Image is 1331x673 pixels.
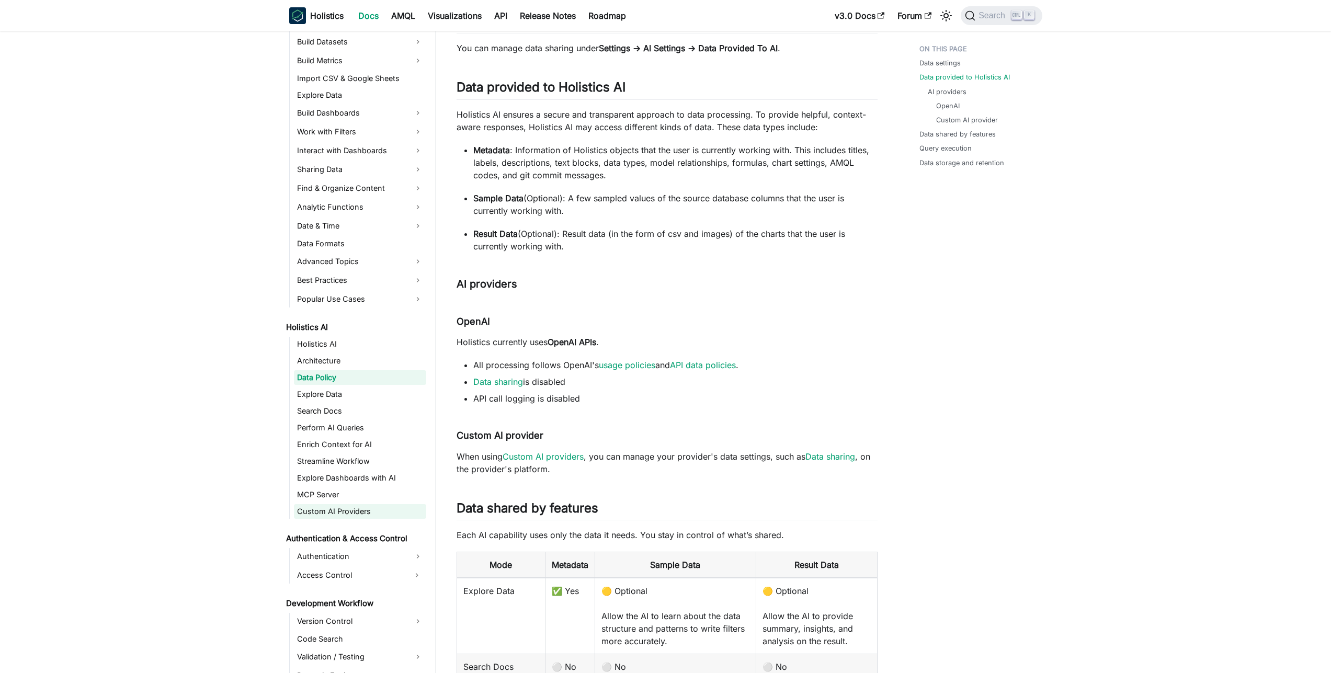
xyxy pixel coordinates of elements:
p: You can manage data sharing under . [457,42,878,54]
p: Holistics currently uses . [457,336,878,348]
p: Each AI capability uses only the data it needs. You stay in control of what’s shared. [457,529,878,541]
a: Query execution [919,143,972,153]
kbd: K [1024,10,1034,20]
a: Validation / Testing [294,648,426,665]
a: Explore Data [294,387,426,402]
a: Docs [352,7,385,24]
strong: OpenAI APIs [548,337,596,347]
a: Data storage and retention [919,158,1004,168]
a: Custom AI provider [936,115,998,125]
a: Authentication & Access Control [283,531,426,546]
a: Popular Use Cases [294,291,426,307]
a: Data Formats [294,236,426,251]
a: Search Docs [294,404,426,418]
a: Data settings [919,58,961,68]
b: Holistics [310,9,344,22]
a: Architecture [294,353,426,368]
p: When using , you can manage your provider's data settings, such as , on the provider's platform. [457,450,878,475]
td: 🟡 Optional Allow the AI to learn about the data structure and patterns to write filters more accu... [595,578,756,654]
a: Version Control [294,613,426,630]
th: Metadata [545,552,595,578]
h3: AI providers [457,278,878,291]
a: Best Practices [294,272,426,289]
span: Search [975,11,1011,20]
a: Custom AI providers [503,451,584,462]
a: Sharing Data [294,161,426,178]
img: Holistics [289,7,306,24]
p: (Optional): Result data (in the form of csv and images) of the charts that the user is currently ... [473,227,878,253]
p: Holistics AI ensures a secure and transparent approach to data processing. To provide helpful, co... [457,108,878,133]
a: Data sharing [473,377,523,387]
td: 🟡 Optional Allow the AI to provide summary, insights, and analysis on the result. [756,578,877,654]
h2: Data shared by features [457,500,878,520]
strong: Metadata [473,145,510,155]
button: Search (Ctrl+K) [961,6,1042,25]
a: Advanced Topics [294,253,426,270]
strong: Sample Data [473,193,524,203]
a: Visualizations [422,7,488,24]
a: Data sharing [805,451,855,462]
a: Build Dashboards [294,105,426,121]
a: Roadmap [582,7,632,24]
p: : Information of Holistics objects that the user is currently working with. This includes titles,... [473,144,878,181]
a: Data Policy [294,370,426,385]
a: Access Control [294,567,407,584]
a: AI providers [928,87,966,97]
th: Mode [457,552,545,578]
a: API data policies [670,360,736,370]
a: Build Datasets [294,33,426,50]
a: Explore Data [294,88,426,102]
a: OpenAI [936,101,960,111]
a: Build Metrics [294,52,426,69]
a: Explore Dashboards with AI [294,471,426,485]
h4: Custom AI provider [457,430,878,442]
a: v3.0 Docs [828,7,891,24]
p: (Optional): A few sampled values of the source database columns that the user is currently workin... [473,192,878,217]
a: Perform AI Queries [294,420,426,435]
a: Data provided to Holistics AI [919,72,1010,82]
a: Forum [891,7,938,24]
li: API call logging is disabled [473,392,878,405]
button: Switch between dark and light mode (currently light mode) [938,7,954,24]
li: All processing follows OpenAI's and . [473,359,878,371]
a: Holistics AI [294,337,426,351]
a: Code Search [294,632,426,646]
li: is disabled [473,375,878,388]
a: Release Notes [514,7,582,24]
a: Work with Filters [294,123,426,140]
button: Expand sidebar category 'Access Control' [407,567,426,584]
a: Import CSV & Google Sheets [294,71,426,86]
a: HolisticsHolistics [289,7,344,24]
h4: OpenAI [457,316,878,328]
a: AMQL [385,7,422,24]
td: Explore Data [457,578,545,654]
a: Streamline Workflow [294,454,426,469]
a: usage policies [599,360,655,370]
a: Date & Time [294,218,426,234]
h2: Data provided to Holistics AI [457,79,878,99]
a: Enrich Context for AI [294,437,426,452]
td: ✅ Yes [545,578,595,654]
a: Find & Organize Content [294,180,426,197]
strong: Settings -> AI Settings -> Data Provided To AI [599,43,778,53]
a: Custom AI Providers [294,504,426,519]
strong: Result Data [473,229,518,239]
a: Interact with Dashboards [294,142,426,159]
a: Holistics AI [283,320,426,335]
a: Analytic Functions [294,199,426,215]
a: Authentication [294,548,426,565]
a: MCP Server [294,487,426,502]
a: Data shared by features [919,129,996,139]
a: Development Workflow [283,596,426,611]
nav: Docs sidebar [279,31,436,673]
a: API [488,7,514,24]
th: Result Data [756,552,877,578]
th: Sample Data [595,552,756,578]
